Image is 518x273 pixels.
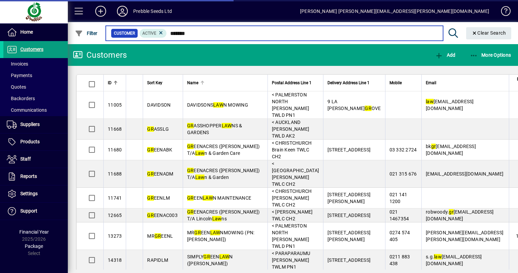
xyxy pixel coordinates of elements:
[73,50,127,60] div: Customers
[468,49,513,61] button: More Options
[3,133,68,150] a: Products
[3,58,68,70] a: Invoices
[300,6,489,17] div: [PERSON_NAME] [PERSON_NAME][EMAIL_ADDRESS][PERSON_NAME][DOMAIN_NAME]
[3,116,68,133] a: Suppliers
[187,123,194,128] em: GR
[147,147,154,152] em: GR
[147,213,178,218] span: EENAC003
[390,209,409,221] span: 021 1467354
[133,6,172,17] div: Prebble Seeds Ltd
[222,123,232,128] em: LAW
[147,195,154,201] em: GR
[187,102,248,108] span: DAVIDSONS N MOWING
[187,195,194,201] em: GR
[187,144,260,156] span: EENACRES ([PERSON_NAME]) T/A n & Garden Care
[142,31,156,36] span: Active
[187,209,260,221] span: EENACRES ([PERSON_NAME]) T/A Lincoln ns
[19,229,49,235] span: Financial Year
[426,144,476,156] span: bk [EMAIL_ADDRESS][DOMAIN_NAME]
[20,156,31,162] span: Staff
[426,79,436,87] span: Email
[20,208,37,214] span: Support
[390,147,417,152] span: 03 332 2724
[272,223,309,249] span: < PALMERSTON NORTH [PERSON_NAME] TWLD PN1
[20,29,33,35] span: Home
[187,168,194,173] em: GR
[3,24,68,41] a: Home
[7,107,47,113] span: Communications
[327,257,371,263] span: [STREET_ADDRESS]
[272,79,312,87] span: Postal Address Line 1
[212,216,222,221] em: Law
[426,79,505,87] div: Email
[203,195,213,201] em: LAW
[108,79,112,87] span: ID
[472,30,506,36] span: Clear Search
[187,195,251,201] span: EEN N MAINTENANCE
[187,209,194,215] em: GR
[108,102,122,108] span: 11005
[390,192,407,204] span: 021 141 1200
[108,79,122,87] div: ID
[108,195,122,201] span: 11741
[147,126,154,132] em: GR
[327,99,381,111] span: 9 LA [PERSON_NAME] OVE
[272,120,309,139] span: < AUCKLAND [PERSON_NAME] TWLD AK2
[187,123,242,135] span: ASSHOPPER NS & GARDENS
[155,233,161,239] em: GR
[108,213,122,218] span: 12665
[426,99,474,111] span: [EMAIL_ADDRESS][DOMAIN_NAME]
[25,243,43,249] span: Package
[496,1,510,23] a: Knowledge Base
[108,257,122,263] span: 14318
[272,92,309,118] span: < PALMERSTON NORTH [PERSON_NAME] TWLD PN1
[327,213,371,218] span: [STREET_ADDRESS]
[272,188,312,207] span: < CHRISTCHURCH [PERSON_NAME] TWLC CH2
[20,47,43,52] span: Customers
[435,52,455,58] span: Add
[147,126,169,132] span: ASSLG
[187,79,198,87] span: Name
[187,79,263,87] div: Name
[73,27,99,39] button: Filter
[434,254,442,259] em: law
[195,175,205,180] em: Law
[108,147,122,152] span: 11680
[187,254,233,266] span: SIMPLY EEN N ([PERSON_NAME])
[327,230,371,242] span: [STREET_ADDRESS][PERSON_NAME]
[210,230,220,235] em: LAW
[20,139,40,144] span: Products
[147,102,171,108] span: DAVIDSON
[327,79,370,87] span: Delivery Address Line 1
[470,52,511,58] span: More Options
[7,84,26,90] span: Quotes
[390,79,418,87] div: Mobile
[108,233,122,239] span: 13273
[426,99,434,104] em: law
[147,147,172,152] span: EENABK
[390,79,402,87] span: Mobile
[431,144,436,149] em: gr
[3,185,68,202] a: Settings
[272,209,313,221] span: < [PERSON_NAME] TWLC CH2
[219,254,230,259] em: LAW
[327,147,371,152] span: [STREET_ADDRESS]
[147,233,173,239] span: MR EENL
[449,209,454,215] em: gr
[147,171,154,177] em: GR
[327,192,371,204] span: [STREET_ADDRESS][PERSON_NAME]
[147,213,154,218] em: GR
[272,161,319,187] span: < [GEOGRAPHIC_DATA] [PERSON_NAME] TWLC CH2
[7,73,32,78] span: Payments
[20,191,38,196] span: Settings
[7,61,28,67] span: Invoices
[3,81,68,93] a: Quotes
[114,30,135,37] span: Customer
[3,203,68,220] a: Support
[20,122,40,127] span: Suppliers
[426,209,494,221] span: robwoody. [EMAIL_ADDRESS][DOMAIN_NAME]
[75,31,98,36] span: Filter
[203,254,210,259] em: GR
[426,254,482,266] span: s.g. [EMAIL_ADDRESS][DOMAIN_NAME]
[213,102,223,108] em: LAW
